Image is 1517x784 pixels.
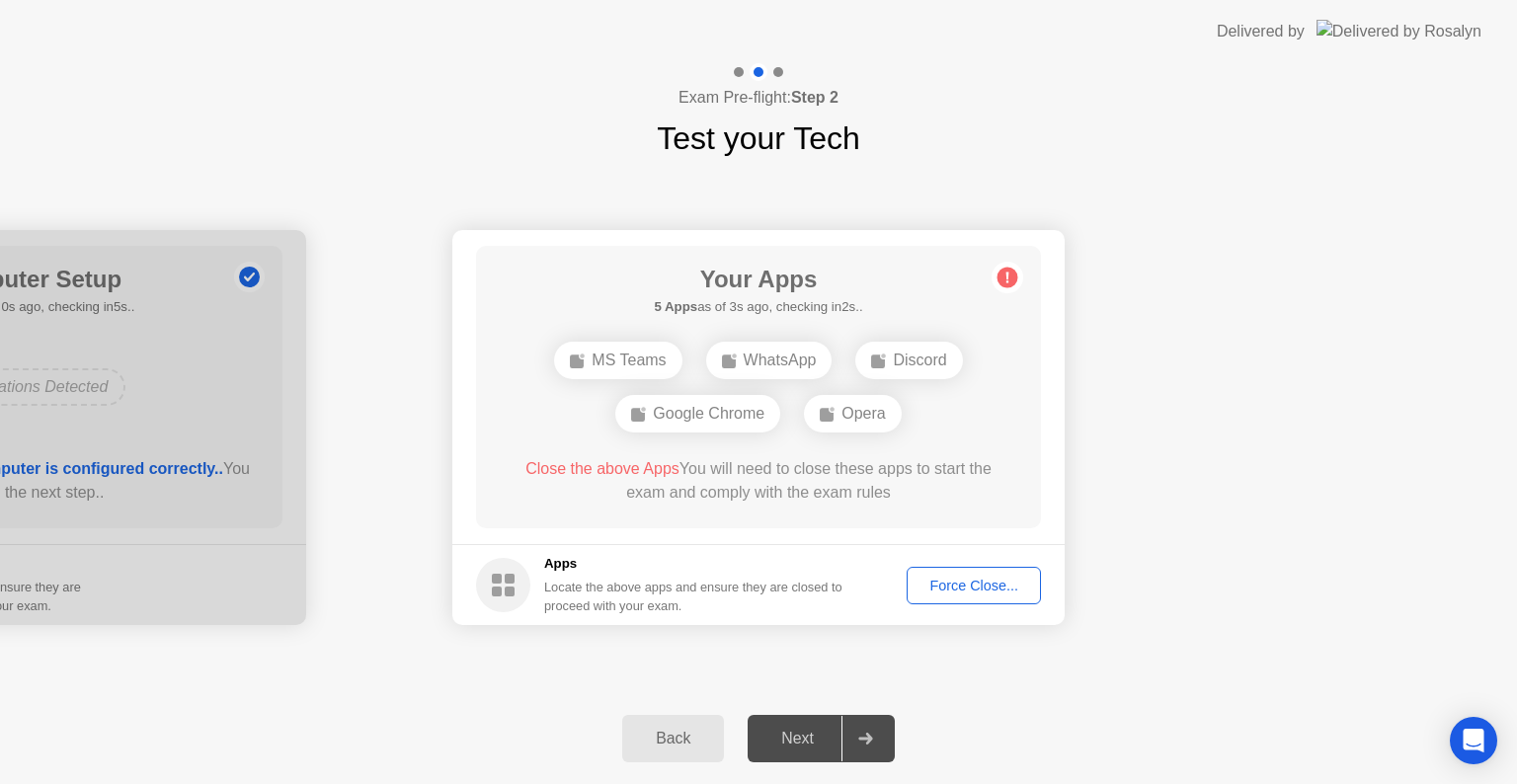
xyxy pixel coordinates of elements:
button: Force Close... [907,567,1041,604]
button: Back [622,715,724,762]
h4: Exam Pre-flight: [679,86,838,110]
b: Step 2 [791,89,838,106]
h1: Test your Tech [657,115,860,162]
h5: as of 3s ago, checking in2s.. [654,297,862,317]
div: Opera [804,395,901,432]
div: Next [754,730,841,747]
div: WhatsApp [706,342,833,379]
div: You will need to close these apps to start the exam and comply with the exam rules [505,457,1013,505]
span: Close the above Apps [525,460,679,477]
div: Google Chrome [615,395,780,432]
button: Next [748,715,895,762]
img: Delivered by Rosalyn [1317,20,1481,42]
div: Open Intercom Messenger [1450,717,1497,764]
div: Force Close... [914,578,1034,593]
div: Delivered by [1217,20,1305,43]
div: Locate the above apps and ensure they are closed to proceed with your exam. [544,578,843,615]
div: Discord [855,342,962,379]
h1: Your Apps [654,262,862,297]
div: MS Teams [554,342,681,379]
div: Back [628,730,718,747]
h5: Apps [544,554,843,574]
b: 5 Apps [654,299,697,314]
